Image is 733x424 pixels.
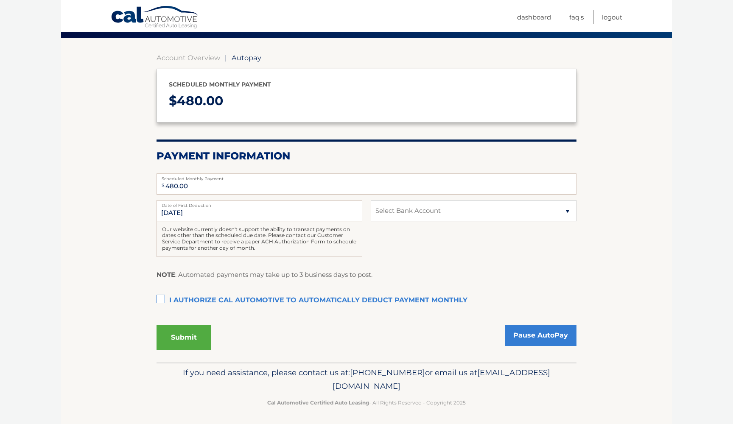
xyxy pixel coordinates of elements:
h2: Payment Information [157,150,576,162]
a: Cal Automotive [111,6,200,30]
a: Dashboard [517,10,551,24]
span: [PHONE_NUMBER] [350,368,425,377]
a: Logout [602,10,622,24]
div: Our website currently doesn't support the ability to transact payments on dates other than the sc... [157,221,362,257]
p: If you need assistance, please contact us at: or email us at [162,366,571,393]
label: Date of First Deduction [157,200,362,207]
a: Pause AutoPay [505,325,576,346]
span: | [225,53,227,62]
input: Payment Date [157,200,362,221]
p: $ [169,90,564,112]
span: $ [159,176,167,195]
span: [EMAIL_ADDRESS][DOMAIN_NAME] [333,368,550,391]
span: Autopay [232,53,261,62]
p: - All Rights Reserved - Copyright 2025 [162,398,571,407]
span: 480.00 [177,93,223,109]
strong: Cal Automotive Certified Auto Leasing [267,399,369,406]
a: FAQ's [569,10,584,24]
input: Payment Amount [157,173,576,195]
strong: NOTE [157,271,175,279]
label: I authorize cal automotive to automatically deduct payment monthly [157,292,576,309]
p: Scheduled monthly payment [169,79,564,90]
button: Submit [157,325,211,350]
p: : Automated payments may take up to 3 business days to post. [157,269,372,280]
label: Scheduled Monthly Payment [157,173,576,180]
a: Account Overview [157,53,220,62]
